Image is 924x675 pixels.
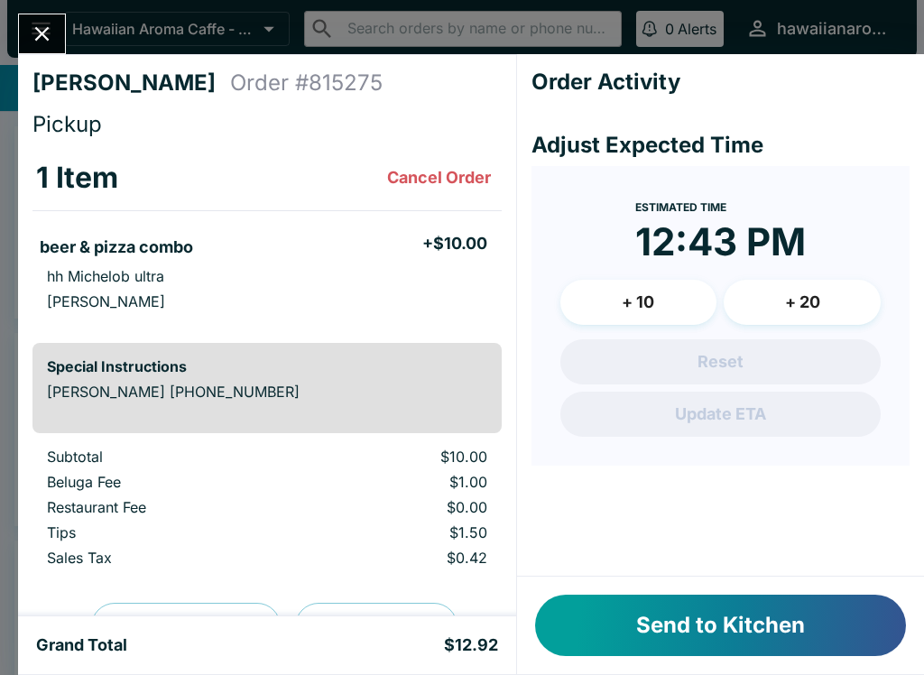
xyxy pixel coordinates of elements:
[314,523,487,541] p: $1.50
[32,111,102,137] span: Pickup
[36,634,127,656] h5: Grand Total
[19,14,65,53] button: Close
[314,549,487,567] p: $0.42
[560,280,717,325] button: + 10
[47,523,285,541] p: Tips
[32,69,230,97] h4: [PERSON_NAME]
[422,233,487,254] h5: + $10.00
[32,448,502,574] table: orders table
[635,200,726,214] span: Estimated Time
[314,498,487,516] p: $0.00
[314,448,487,466] p: $10.00
[531,69,910,96] h4: Order Activity
[724,280,881,325] button: + 20
[47,357,487,375] h6: Special Instructions
[295,603,457,650] button: Print Receipt
[47,292,165,310] p: [PERSON_NAME]
[314,473,487,491] p: $1.00
[47,383,487,401] p: [PERSON_NAME] [PHONE_NUMBER]
[444,634,498,656] h5: $12.92
[47,473,285,491] p: Beluga Fee
[40,236,193,258] h5: beer & pizza combo
[535,595,906,656] button: Send to Kitchen
[47,498,285,516] p: Restaurant Fee
[635,218,806,265] time: 12:43 PM
[47,267,164,285] p: hh Michelob ultra
[32,145,502,328] table: orders table
[531,132,910,159] h4: Adjust Expected Time
[380,160,498,196] button: Cancel Order
[230,69,383,97] h4: Order # 815275
[47,549,285,567] p: Sales Tax
[36,160,118,196] h3: 1 Item
[91,603,281,650] button: Preview Receipt
[47,448,285,466] p: Subtotal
